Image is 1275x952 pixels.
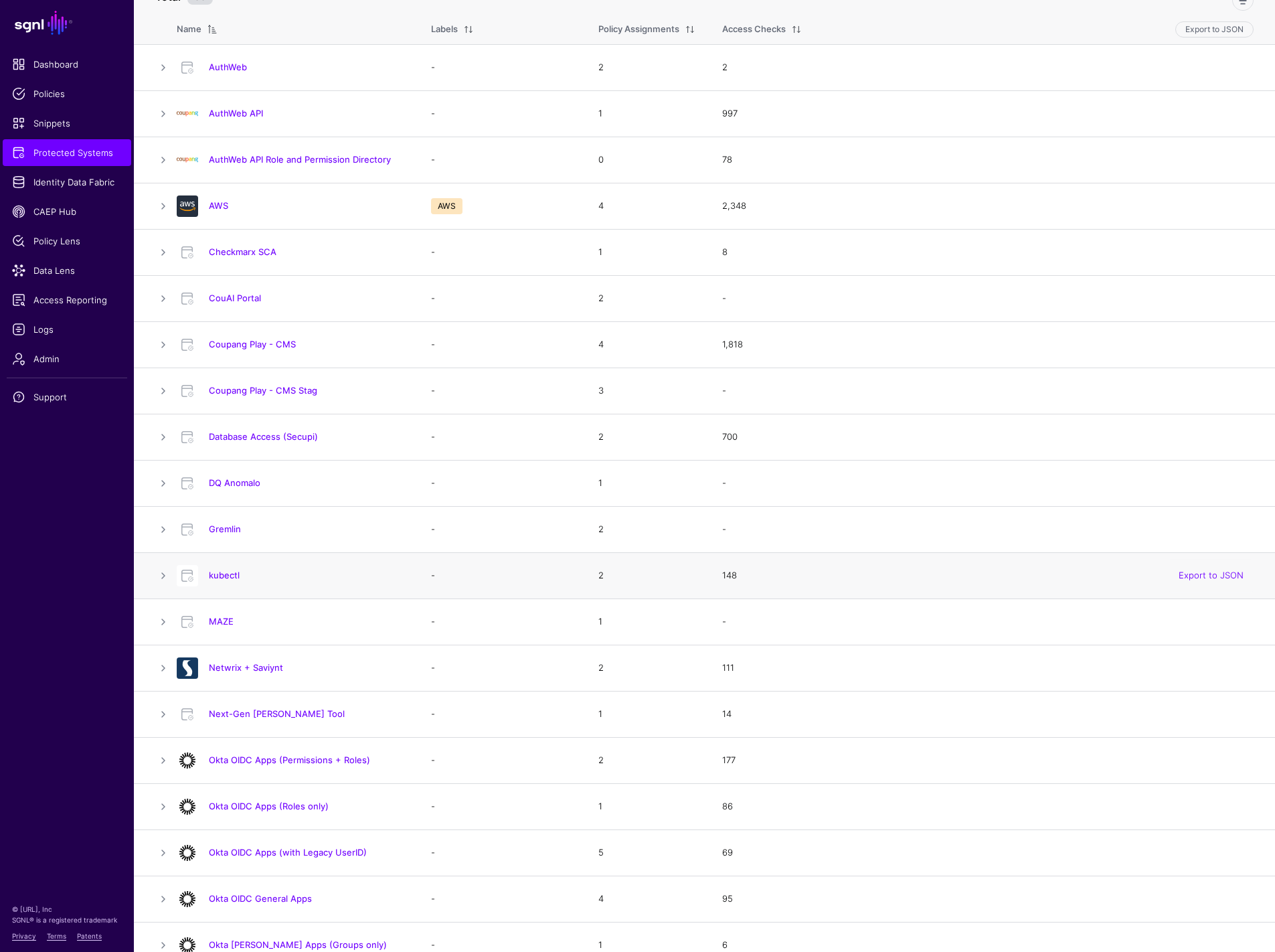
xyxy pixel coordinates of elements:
[431,198,462,214] span: AWS
[12,205,122,218] span: CAEP Hub
[177,796,198,817] img: svg+xml;base64,PHN2ZyB3aWR0aD0iNjQiIGhlaWdodD0iNjQiIHZpZXdCb3g9IjAgMCA2NCA2NCIgZmlsbD0ibm9uZSIgeG...
[722,338,1254,351] div: 1,818
[585,460,709,506] td: 1
[209,246,276,257] a: Checkmarx SCA
[209,801,329,811] a: Okta OIDC Apps (Roles only)
[585,137,709,183] td: 0
[722,430,1254,444] div: 700
[209,616,234,627] a: MAZE
[209,570,240,580] a: kubectl
[722,754,1254,767] div: 177
[585,645,709,691] td: 2
[585,552,709,599] td: 2
[585,229,709,275] td: 1
[585,321,709,368] td: 4
[722,153,1254,167] div: 78
[418,737,585,783] td: -
[3,51,131,78] a: Dashboard
[12,58,122,71] span: Dashboard
[722,661,1254,675] div: 111
[12,264,122,277] span: Data Lens
[418,691,585,737] td: -
[77,932,102,940] a: Patents
[418,783,585,829] td: -
[12,323,122,336] span: Logs
[418,599,585,645] td: -
[585,691,709,737] td: 1
[3,139,131,166] a: Protected Systems
[3,257,131,284] a: Data Lens
[177,23,201,36] div: Name
[418,368,585,414] td: -
[209,200,228,211] a: AWS
[418,645,585,691] td: -
[585,737,709,783] td: 2
[598,23,679,36] div: Policy Assignments
[418,414,585,460] td: -
[585,183,709,229] td: 4
[12,352,122,366] span: Admin
[209,339,296,349] a: Coupang Play - CMS
[722,892,1254,906] div: 95
[3,110,131,137] a: Snippets
[431,23,458,36] div: Labels
[418,460,585,506] td: -
[722,846,1254,860] div: 69
[209,431,318,442] a: Database Access (Secupi)
[722,292,1254,305] div: -
[585,275,709,321] td: 2
[418,829,585,876] td: -
[585,90,709,137] td: 1
[418,552,585,599] td: -
[3,228,131,254] a: Policy Lens
[177,750,198,771] img: svg+xml;base64,PHN2ZyB3aWR0aD0iNjQiIGhlaWdodD0iNjQiIHZpZXdCb3g9IjAgMCA2NCA2NCIgZmlsbD0ibm9uZSIgeG...
[12,932,36,940] a: Privacy
[3,287,131,313] a: Access Reporting
[418,876,585,922] td: -
[418,137,585,183] td: -
[585,368,709,414] td: 3
[722,477,1254,490] div: -
[12,175,122,189] span: Identity Data Fabric
[12,915,122,925] p: SGNL® is a registered trademark
[209,939,387,950] a: Okta [PERSON_NAME] Apps (Groups only)
[8,8,126,37] a: SGNL
[12,87,122,100] span: Policies
[177,149,198,171] img: svg+xml;base64,PHN2ZyBpZD0iTG9nbyIgeG1sbnM9Imh0dHA6Ly93d3cudzMub3JnLzIwMDAvc3ZnIiB3aWR0aD0iMTIxLj...
[209,708,345,719] a: Next-Gen [PERSON_NAME] Tool
[722,384,1254,398] div: -
[722,23,786,36] div: Access Checks
[209,385,317,396] a: Coupang Play - CMS Stag
[209,62,247,72] a: AuthWeb
[1179,570,1244,580] a: Export to JSON
[585,783,709,829] td: 1
[418,275,585,321] td: -
[12,234,122,248] span: Policy Lens
[722,200,1254,213] div: 2,348
[12,116,122,130] span: Snippets
[209,108,263,118] a: AuthWeb API
[3,316,131,343] a: Logs
[3,198,131,225] a: CAEP Hub
[418,229,585,275] td: -
[177,842,198,864] img: svg+xml;base64,PHN2ZyB3aWR0aD0iNjQiIGhlaWdodD0iNjQiIHZpZXdCb3g9IjAgMCA2NCA2NCIgZmlsbD0ibm9uZSIgeG...
[722,939,1254,952] div: 6
[209,524,241,534] a: Gremlin
[418,506,585,552] td: -
[3,169,131,195] a: Identity Data Fabric
[3,80,131,107] a: Policies
[418,321,585,368] td: -
[209,154,391,165] a: AuthWeb API Role and Permission Directory
[722,61,1254,74] div: 2
[585,506,709,552] td: 2
[177,195,198,217] img: svg+xml;base64,PHN2ZyB3aWR0aD0iNjQiIGhlaWdodD0iNjQiIHZpZXdCb3g9IjAgMCA2NCA2NCIgZmlsbD0ibm9uZSIgeG...
[177,888,198,910] img: svg+xml;base64,PHN2ZyB3aWR0aD0iNjQiIGhlaWdodD0iNjQiIHZpZXdCb3g9IjAgMCA2NCA2NCIgZmlsbD0ibm9uZSIgeG...
[585,414,709,460] td: 2
[585,829,709,876] td: 5
[418,90,585,137] td: -
[3,345,131,372] a: Admin
[722,615,1254,629] div: -
[177,103,198,125] img: svg+xml;base64,PHN2ZyBpZD0iTG9nbyIgeG1sbnM9Imh0dHA6Ly93d3cudzMub3JnLzIwMDAvc3ZnIiB3aWR0aD0iMTIxLj...
[722,246,1254,259] div: 8
[722,569,1254,582] div: 148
